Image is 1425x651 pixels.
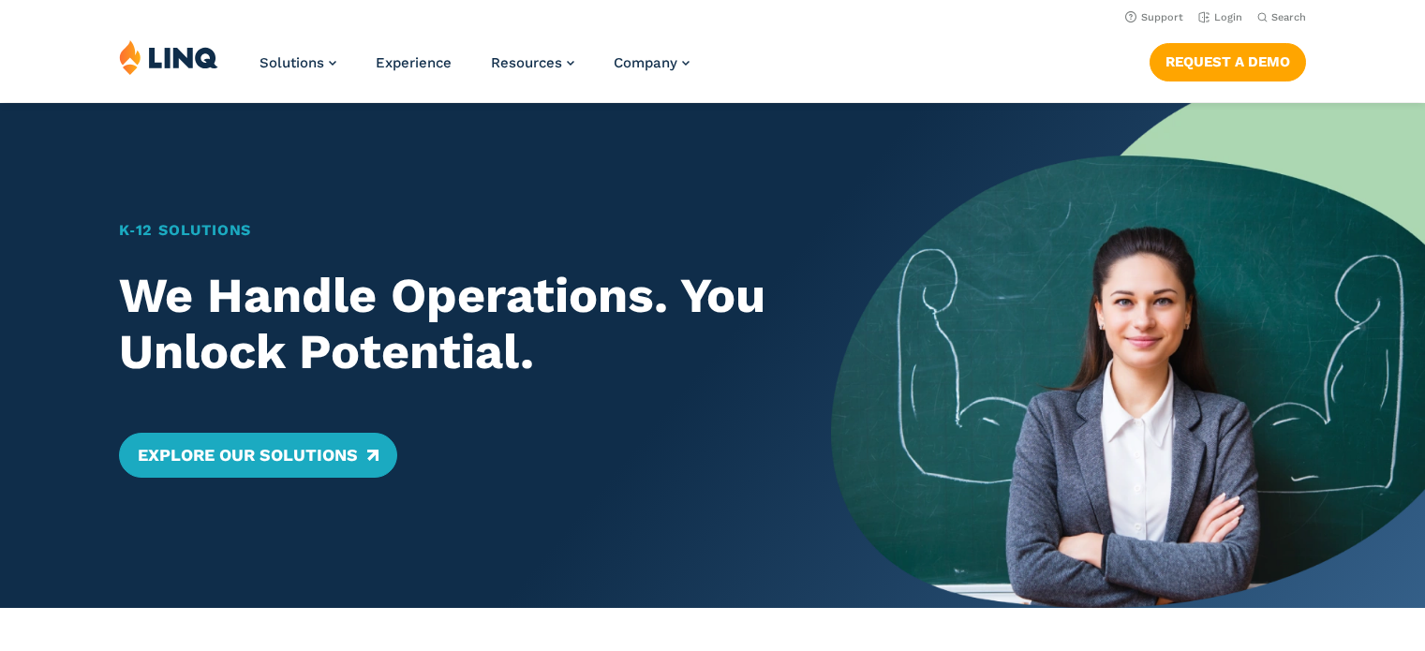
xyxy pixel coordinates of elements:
a: Login [1198,11,1242,23]
nav: Button Navigation [1150,39,1306,81]
h2: We Handle Operations. You Unlock Potential. [119,268,774,380]
img: LINQ | K‑12 Software [119,39,218,75]
span: Resources [491,54,562,71]
a: Request a Demo [1150,43,1306,81]
a: Resources [491,54,574,71]
a: Solutions [260,54,336,71]
span: Company [614,54,677,71]
nav: Primary Navigation [260,39,690,101]
a: Explore Our Solutions [119,433,397,478]
span: Solutions [260,54,324,71]
button: Open Search Bar [1257,10,1306,24]
span: Search [1271,11,1306,23]
a: Company [614,54,690,71]
h1: K‑12 Solutions [119,219,774,242]
a: Experience [376,54,452,71]
a: Support [1125,11,1183,23]
img: Home Banner [831,103,1425,608]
